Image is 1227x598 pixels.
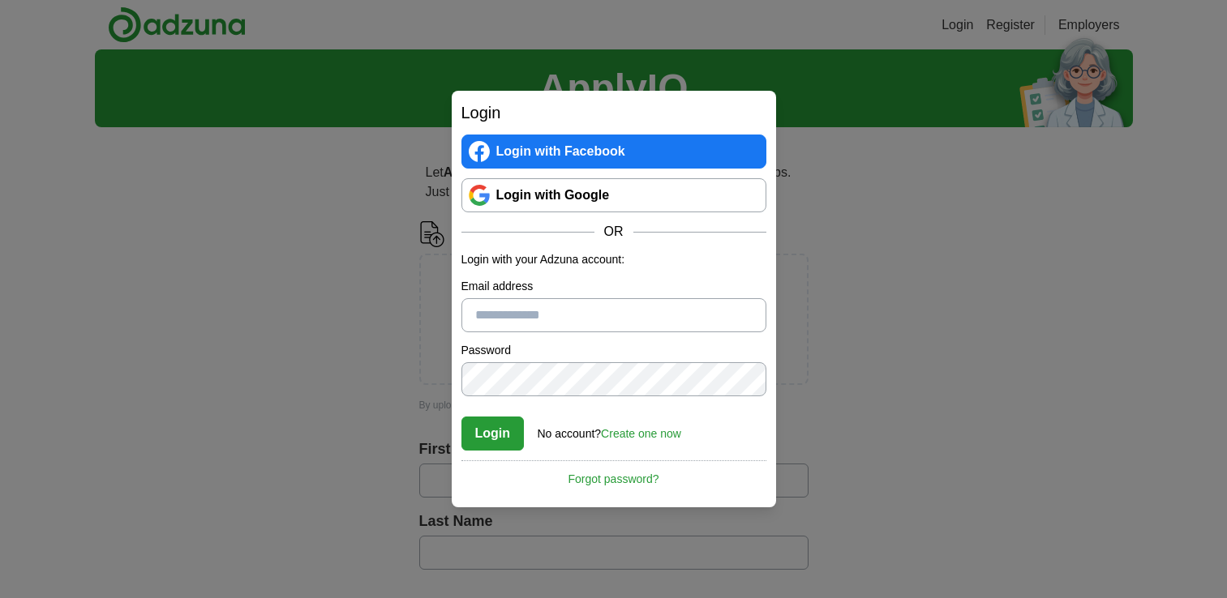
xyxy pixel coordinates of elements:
div: No account? [538,416,681,442]
label: Email address [461,278,766,295]
button: Login [461,416,525,451]
h2: Login [461,100,766,125]
p: Login with your Adzuna account: [461,251,766,268]
label: Password [461,342,766,359]
span: OR [594,222,633,241]
a: Login with Facebook [461,135,766,169]
a: Create one now [601,427,681,440]
a: Login with Google [461,178,766,212]
a: Forgot password? [461,460,766,488]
